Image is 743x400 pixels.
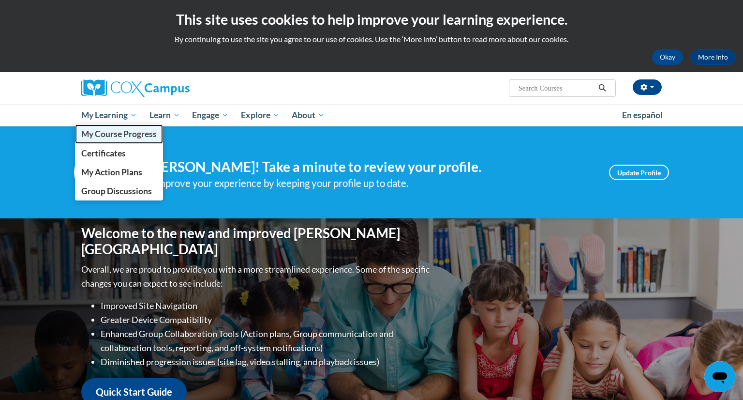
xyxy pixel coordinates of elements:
[75,124,163,143] a: My Course Progress
[132,159,594,175] h4: Hi [PERSON_NAME]! Take a minute to review your profile.
[690,49,736,65] a: More Info
[518,82,595,94] input: Search Courses
[75,104,143,126] a: My Learning
[81,79,265,97] a: Cox Campus
[7,10,736,29] h2: This site uses cookies to help improve your learning experience.
[81,186,152,196] span: Group Discussions
[622,110,663,120] span: En español
[286,104,331,126] a: About
[192,109,228,121] span: Engage
[74,151,118,194] img: Profile Image
[7,34,736,45] p: By continuing to use the site you agree to our use of cookies. Use the ‘More info’ button to read...
[67,104,676,126] div: Main menu
[292,109,325,121] span: About
[652,49,683,65] button: Okay
[101,299,432,313] li: Improved Site Navigation
[101,355,432,369] li: Diminished progression issues (site lag, video stalling, and playback issues)
[81,148,126,158] span: Certificates
[186,104,235,126] a: Engage
[81,225,432,258] h1: Welcome to the new and improved [PERSON_NAME][GEOGRAPHIC_DATA]
[75,144,163,163] a: Certificates
[101,327,432,355] li: Enhanced Group Collaboration Tools (Action plans, Group communication and collaboration tools, re...
[81,167,142,177] span: My Action Plans
[81,109,137,121] span: My Learning
[609,165,669,180] a: Update Profile
[616,105,669,125] a: En español
[101,313,432,327] li: Greater Device Compatibility
[81,129,157,139] span: My Course Progress
[235,104,286,126] a: Explore
[149,109,180,121] span: Learn
[81,262,432,291] p: Overall, we are proud to provide you with a more streamlined experience. Some of the specific cha...
[81,79,190,97] img: Cox Campus
[143,104,186,126] a: Learn
[75,182,163,200] a: Group Discussions
[704,361,735,392] iframe: Button to launch messaging window
[241,109,280,121] span: Explore
[75,163,163,182] a: My Action Plans
[633,79,662,95] button: Account Settings
[132,175,594,191] div: Help improve your experience by keeping your profile up to date.
[595,82,609,94] button: Search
